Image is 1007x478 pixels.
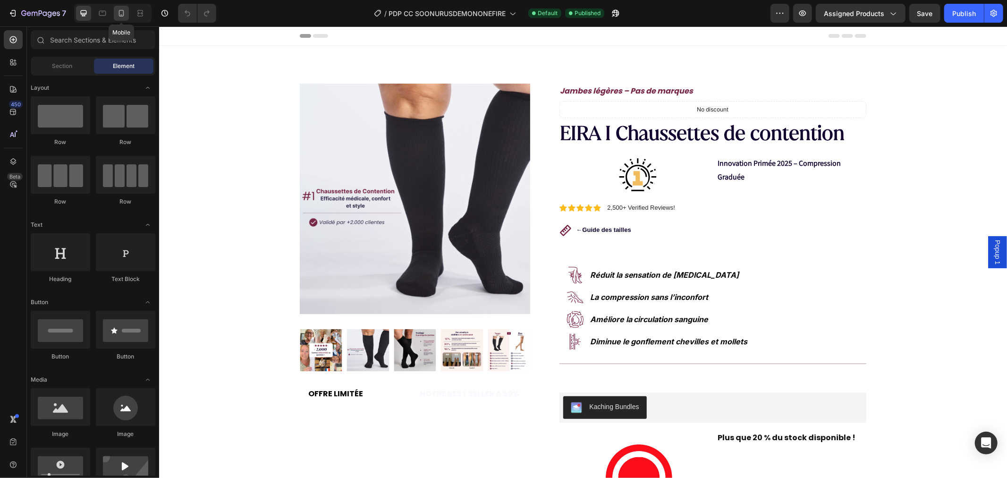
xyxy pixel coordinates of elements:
span: Popup 1 [834,213,843,238]
img: gempages_585563945989833533-b6d0cd77-ef84-4c97-b599-1fea6cd38059.png [408,240,424,257]
strong: Innovation Primée 2025 – Compression Graduée [559,132,682,155]
p: La compression sans l’inconfort [431,264,591,278]
span: / [384,9,387,18]
span: Save [917,9,933,17]
div: Beta [7,173,23,180]
span: Button [31,298,48,307]
button: 7 [4,4,70,23]
span: Published [575,9,601,17]
div: Publish [952,9,976,18]
div: 450 [9,101,23,108]
button: Publish [944,4,984,23]
button: Save [909,4,940,23]
p: Réduit la sensation de [MEDICAL_DATA] [431,242,591,256]
div: Heading [31,275,90,283]
p: Guide des tailles [417,200,472,208]
p: Plus que 20 % du stock disponible ! [559,405,699,418]
p: OFFRE LIMITÉE [149,361,251,375]
img: KachingBundles.png [412,376,423,387]
span: Assigned Products [824,9,884,18]
span: Text [31,221,42,229]
span: Layout [31,84,49,92]
div: Button [31,352,90,361]
p: NOTRE BEST SELLER A 50% [261,361,363,375]
span: Media [31,376,47,384]
div: Row [96,138,155,146]
div: Text Block [96,275,155,283]
p: 2,500+ Verified Reviews! [448,178,516,186]
img: gempages_585563945989833533-87697257-463b-4b1d-99fc-ed76efa7df49.png [408,285,424,301]
strong: ← [417,200,423,207]
span: Toggle open [140,217,155,232]
p: 7 [62,8,66,19]
input: Search Sections & Elements [31,30,155,49]
img: gempages_585563945989833533-34324c20-2795-43ed-9f11-c8d2da9745ef.svg [460,129,498,167]
span: Toggle open [140,295,155,310]
div: Open Intercom Messenger [975,432,998,454]
div: Button [96,352,155,361]
h1: EIRA I Chaussettes de contention [400,94,708,120]
strong: Améliore la circulation sanguine [431,288,550,298]
span: Section [52,62,73,70]
p: Jambes légères – Pas de marques [401,58,707,72]
div: Row [31,138,90,146]
iframe: Design area [159,26,1007,478]
span: Element [113,62,135,70]
div: Row [96,197,155,206]
span: Toggle open [140,372,155,387]
span: Toggle open [140,80,155,95]
span: Default [538,9,558,17]
img: gempages_585563945989833533-a946a7be-9bc4-40b5-92d1-8743b7ad33b8.png [408,263,424,279]
div: Image [31,430,90,438]
div: Kaching Bundles [431,376,480,385]
img: gempages_585563945989833533-815f06d3-6951-465f-88b0-82d650c89067.png [408,307,424,324]
div: Row [31,197,90,206]
strong: Diminue le gonflement chevilles et mollets [431,310,589,320]
span: PDP CC SOONURUSDEMONONEFIRE [389,9,506,18]
p: No discount [538,79,569,87]
button: Assigned Products [816,4,905,23]
button: Kaching Bundles [404,370,488,393]
div: Undo/Redo [178,4,216,23]
div: Image [96,430,155,438]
